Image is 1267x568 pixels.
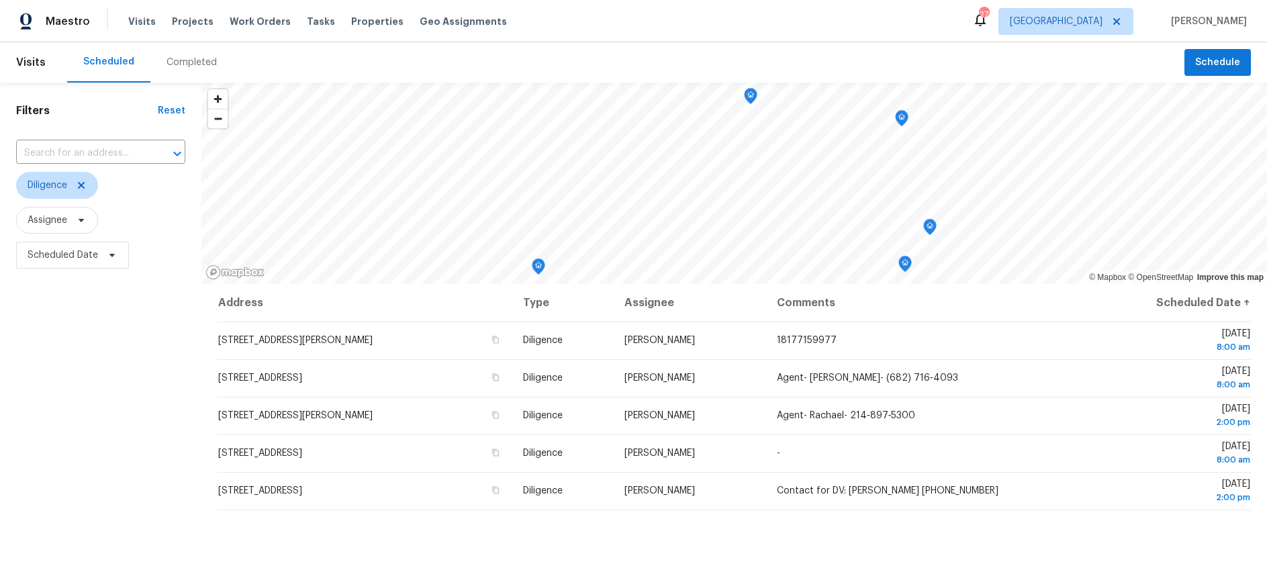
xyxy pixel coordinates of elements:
span: [PERSON_NAME] [624,486,695,495]
button: Copy Address [489,446,502,459]
div: Map marker [923,219,937,240]
span: Geo Assignments [420,15,507,28]
span: Schedule [1195,54,1240,71]
button: Open [168,144,187,163]
span: [DATE] [1087,329,1250,354]
span: Work Orders [230,15,291,28]
span: [PERSON_NAME] [624,448,695,458]
span: - [777,448,780,458]
button: Copy Address [489,409,502,421]
div: 2:00 pm [1087,491,1250,504]
span: Diligence [523,486,563,495]
span: Assignee [28,214,67,227]
input: Search for an address... [16,143,148,164]
span: Diligence [523,336,563,345]
div: Map marker [895,110,908,131]
span: [DATE] [1087,479,1250,504]
div: Completed [167,56,217,69]
span: Projects [172,15,214,28]
span: Tasks [307,17,335,26]
span: [PERSON_NAME] [624,373,695,383]
span: [STREET_ADDRESS][PERSON_NAME] [218,336,373,345]
a: Mapbox [1089,273,1126,282]
span: Diligence [523,373,563,383]
th: Comments [766,284,1076,322]
button: Zoom out [208,109,228,128]
div: Map marker [532,258,545,279]
span: Diligence [523,448,563,458]
th: Type [512,284,614,322]
div: Map marker [898,256,912,277]
div: Map marker [744,88,757,109]
span: [GEOGRAPHIC_DATA] [1010,15,1102,28]
th: Address [218,284,512,322]
span: Visits [128,15,156,28]
div: 8:00 am [1087,453,1250,467]
th: Assignee [614,284,766,322]
span: [STREET_ADDRESS] [218,486,302,495]
span: [STREET_ADDRESS][PERSON_NAME] [218,411,373,420]
span: Contact for DV: [PERSON_NAME] [PHONE_NUMBER] [777,486,998,495]
th: Scheduled Date ↑ [1076,284,1251,322]
span: [PERSON_NAME] [1166,15,1247,28]
div: 2:00 pm [1087,416,1250,429]
span: Agent- Rachael- 214‑897‑5300 [777,411,915,420]
span: Scheduled Date [28,248,98,262]
button: Schedule [1184,49,1251,77]
span: Diligence [28,179,67,192]
h1: Filters [16,104,158,117]
span: Properties [351,15,404,28]
button: Copy Address [489,371,502,383]
button: Copy Address [489,334,502,346]
a: Mapbox homepage [205,265,265,280]
span: [PERSON_NAME] [624,411,695,420]
span: [PERSON_NAME] [624,336,695,345]
span: [STREET_ADDRESS] [218,448,302,458]
canvas: Map [201,83,1267,284]
span: Agent- [PERSON_NAME]- (682) 716‑4093 [777,373,958,383]
span: [DATE] [1087,442,1250,467]
a: OpenStreetMap [1128,273,1193,282]
button: Copy Address [489,484,502,496]
div: 8:00 am [1087,340,1250,354]
span: 18177159977 [777,336,837,345]
span: [STREET_ADDRESS] [218,373,302,383]
div: 27 [979,8,988,21]
a: Improve this map [1197,273,1264,282]
button: Zoom in [208,89,228,109]
span: Visits [16,48,46,77]
span: Maestro [46,15,90,28]
span: [DATE] [1087,367,1250,391]
div: Scheduled [83,55,134,68]
span: Diligence [523,411,563,420]
div: 8:00 am [1087,378,1250,391]
span: [DATE] [1087,404,1250,429]
div: Reset [158,104,185,117]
